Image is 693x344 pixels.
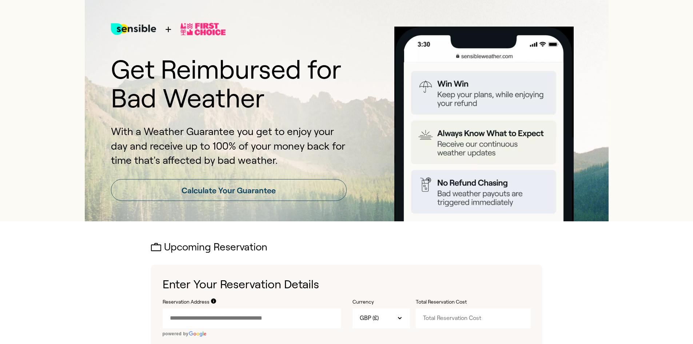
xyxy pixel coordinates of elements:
label: Reservation Address [163,298,210,306]
img: Product box [386,27,582,221]
input: Total Reservation Cost [416,308,531,328]
label: Total Reservation Cost [416,298,489,306]
p: With a Weather Guarantee you get to enjoy your day and receive up to 100% of your money back for ... [111,124,347,167]
span: GBP (£) [360,314,379,322]
h2: Upcoming Reservation [151,242,542,253]
h1: Get Reimbursed for Bad Weather [111,55,347,113]
a: Calculate Your Guarantee [111,179,347,201]
img: test for bg [111,15,156,44]
img: Google logo [188,331,207,337]
label: Currency [353,298,410,306]
h1: Enter Your Reservation Details [163,276,531,293]
span: powered by [163,331,189,336]
span: + [165,21,172,37]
